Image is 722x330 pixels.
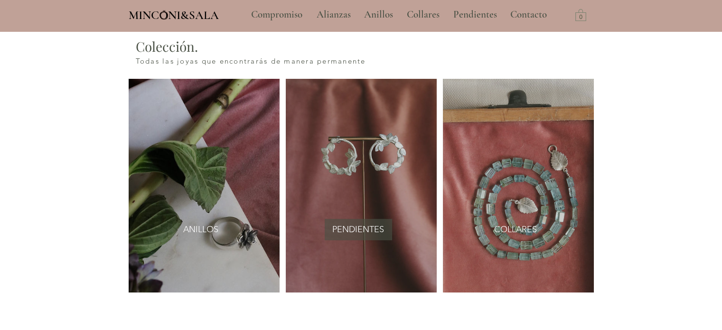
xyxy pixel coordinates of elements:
text: 0 [579,14,582,20]
a: Pendientes [446,3,503,27]
p: Collares [402,3,444,27]
p: Pendientes [449,3,502,27]
nav: Sitio [225,3,573,27]
a: MINCONI&SALA [129,6,219,22]
a: ANILLOS [172,219,230,240]
img: 13_20221115_144435_0012-01.jpg [129,79,280,292]
img: IMG_8672.jpg [443,79,594,292]
p: Compromiso [246,3,307,27]
a: COLLARES [487,219,545,240]
a: Compromiso [244,3,309,27]
a: PENDIENTES [325,219,392,240]
a: Anillos [357,3,400,27]
h4: Todas las joyas que encontrarás de manera permanente [136,56,417,66]
p: Anillos [359,3,398,27]
span: MINCONI&SALA [129,8,219,22]
span: ANILLOS [183,224,218,236]
p: Alianzas [312,3,356,27]
a: Carrito con 0 ítems [575,8,586,21]
a: Collares [400,3,446,27]
span: PENDIENTES [332,224,384,236]
img: Pendientes artesanales Minconi Sala.JPG [286,79,437,292]
img: Minconi Sala [160,10,168,19]
p: Contacto [506,3,552,27]
span: COLLARES [494,224,537,236]
a: Alianzas [309,3,357,27]
h2: Colección. [136,37,587,56]
a: Contacto [503,3,554,27]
